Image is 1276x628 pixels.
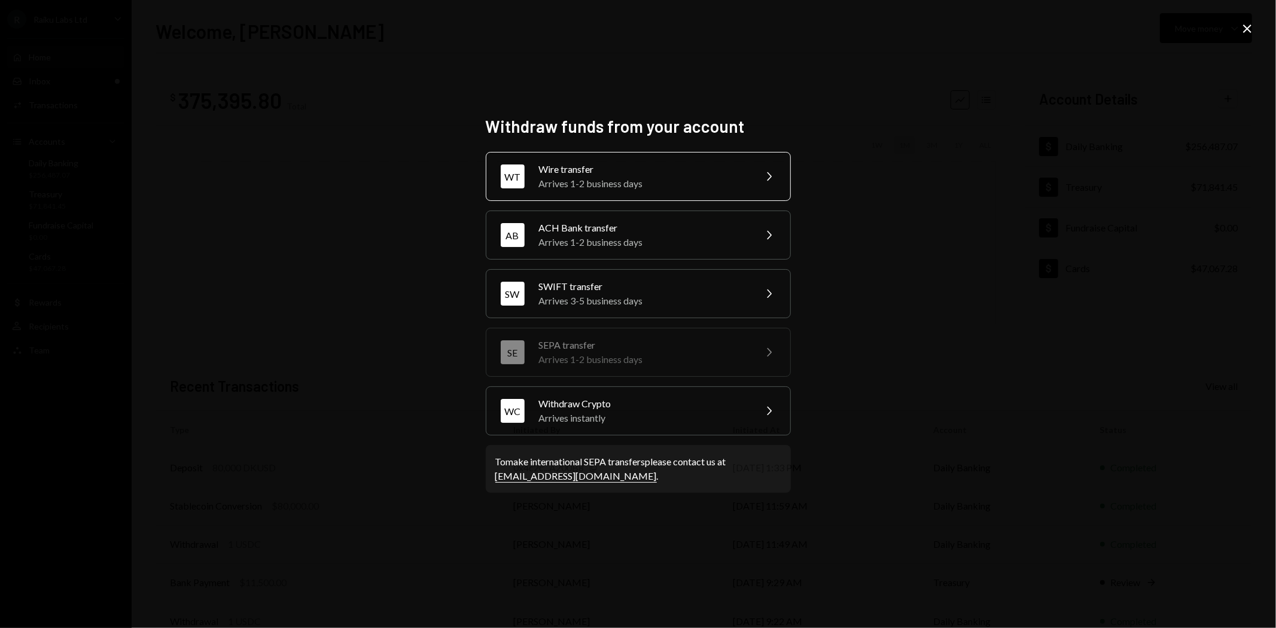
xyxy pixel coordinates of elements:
div: To make international SEPA transfers please contact us at . [495,455,781,483]
h2: Withdraw funds from your account [486,115,791,138]
div: WT [501,164,525,188]
div: Withdraw Crypto [539,397,747,411]
div: SWIFT transfer [539,279,747,294]
div: Arrives instantly [539,411,747,425]
div: Arrives 1-2 business days [539,176,747,191]
div: Arrives 3-5 business days [539,294,747,308]
div: Arrives 1-2 business days [539,235,747,249]
div: SEPA transfer [539,338,747,352]
button: SESEPA transferArrives 1-2 business days [486,328,791,377]
div: WC [501,399,525,423]
div: Arrives 1-2 business days [539,352,747,367]
div: ACH Bank transfer [539,221,747,235]
button: WTWire transferArrives 1-2 business days [486,152,791,201]
div: SE [501,340,525,364]
button: WCWithdraw CryptoArrives instantly [486,386,791,435]
button: ABACH Bank transferArrives 1-2 business days [486,211,791,260]
a: [EMAIL_ADDRESS][DOMAIN_NAME] [495,470,657,483]
div: Wire transfer [539,162,747,176]
button: SWSWIFT transferArrives 3-5 business days [486,269,791,318]
div: AB [501,223,525,247]
div: SW [501,282,525,306]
